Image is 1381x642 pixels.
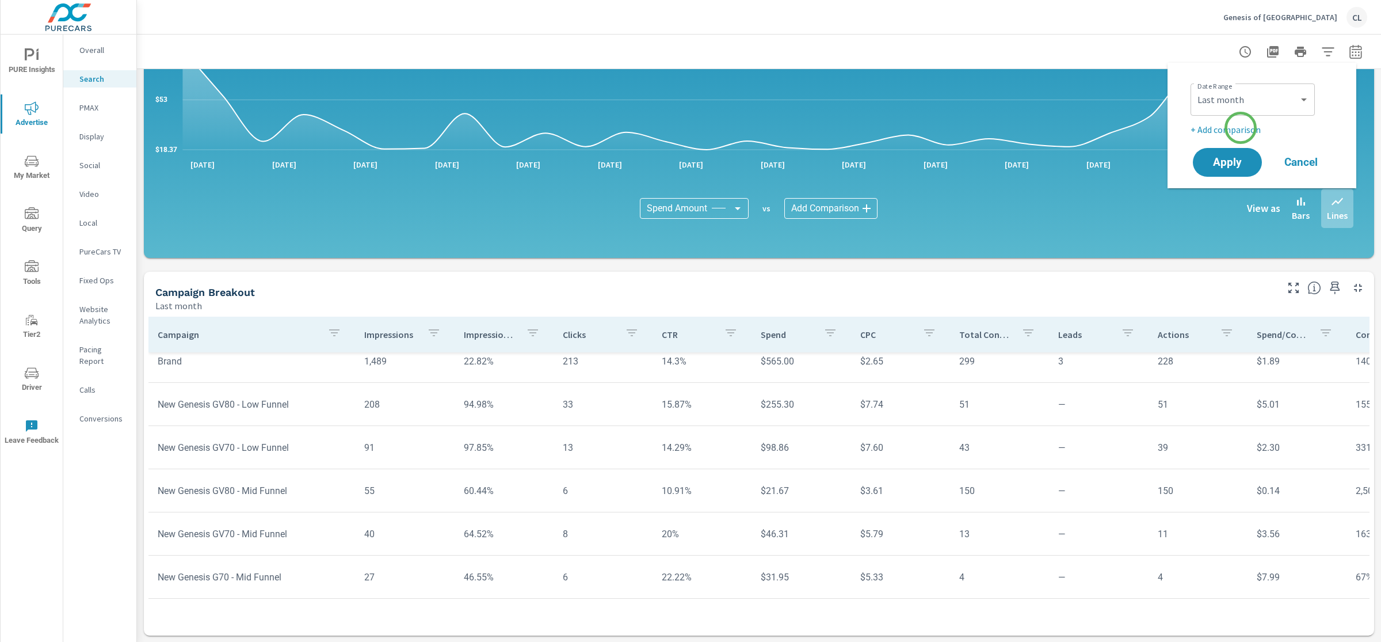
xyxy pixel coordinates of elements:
td: $3.55 [1248,606,1346,635]
span: Cancel [1278,157,1324,168]
button: Apply [1193,148,1262,177]
p: [DATE] [508,159,548,170]
td: 64.52% [455,519,554,549]
p: Pacing Report [79,344,127,367]
td: $98.86 [751,433,850,462]
p: Actions [1158,329,1211,340]
td: 1 [554,606,653,635]
td: 228 [1149,347,1248,376]
td: $1.89 [1248,347,1346,376]
span: Query [4,207,59,235]
td: 1 [950,606,1049,635]
text: $18.37 [155,146,177,154]
td: $2.30 [1248,433,1346,462]
p: Spend/Conversion [1257,329,1310,340]
p: Bars [1292,208,1310,222]
div: Website Analytics [63,301,136,329]
td: $565.00 [751,347,850,376]
td: Brand [148,347,355,376]
p: Last month [155,299,202,313]
p: [DATE] [671,159,711,170]
td: 6.25% [653,606,751,635]
p: [DATE] [427,159,467,170]
div: Conversions [63,410,136,427]
span: Add Comparison [791,203,859,214]
div: Search [63,70,136,88]
p: CPC [860,329,913,340]
td: New Genesis GV80 - Low Funnel [148,390,355,419]
td: 6 [554,563,653,592]
td: $5.79 [851,519,950,549]
p: Spend [761,329,814,340]
div: Overall [63,41,136,59]
p: [DATE] [590,159,630,170]
div: Display [63,128,136,145]
h5: Campaign Breakout [155,286,255,298]
td: 51 [950,390,1049,419]
div: Social [63,157,136,174]
td: 4 [950,563,1049,592]
td: 1 [1149,606,1248,635]
td: 150 [1149,476,1248,506]
button: Print Report [1289,40,1312,63]
td: 51 [1149,390,1248,419]
td: $7.74 [851,390,950,419]
td: $3.55 [851,606,950,635]
p: [DATE] [182,159,223,170]
p: [DATE] [345,159,386,170]
td: 20% [653,519,751,549]
td: $2.65 [851,347,950,376]
button: Select Date Range [1344,40,1367,63]
div: Fixed Ops [63,272,136,289]
td: 22.22% [653,563,751,592]
p: Total Conversions [959,329,1012,340]
p: Clicks [563,329,616,340]
span: My Market [4,154,59,183]
span: Apply [1204,157,1250,168]
td: $3.56 [1248,519,1346,549]
span: Advertise [4,101,59,130]
td: $7.60 [851,433,950,462]
p: CTR [662,329,715,340]
div: PMAX [63,99,136,116]
span: Tier2 [4,313,59,341]
p: [DATE] [1078,159,1119,170]
span: Tools [4,260,59,288]
td: 3 [1049,347,1148,376]
p: Genesis of [GEOGRAPHIC_DATA] [1223,12,1337,22]
span: PURE Insights [4,48,59,77]
td: — [1049,606,1148,635]
span: This is a summary of Search performance results by campaign. Each column can be sorted. [1307,281,1321,295]
td: $3.55 [751,606,850,635]
p: vs [749,203,784,214]
td: 150 [950,476,1049,506]
span: Spend Amount [647,203,707,214]
div: Video [63,185,136,203]
p: Campaign [158,329,318,340]
p: Lines [1327,208,1348,222]
button: Make Fullscreen [1284,279,1303,297]
td: New Genesis GV70 - Low Funnel [148,433,355,462]
td: $31.95 [751,563,850,592]
td: 94.98% [455,390,554,419]
p: [DATE] [753,159,793,170]
h6: View as [1247,203,1280,214]
td: 10.91% [653,476,751,506]
span: Leave Feedback [4,419,59,447]
td: $3.61 [851,476,950,506]
td: 14.29% [653,433,751,462]
td: 60.44% [455,476,554,506]
td: $5.01 [1248,390,1346,419]
td: 8 [554,519,653,549]
p: Conversions [79,413,127,424]
td: $0.14 [1248,476,1346,506]
td: 15.87% [653,390,751,419]
td: $46.31 [751,519,850,549]
td: 13 [950,519,1049,549]
p: Local [79,217,127,229]
div: Local [63,214,136,231]
p: Impressions [364,329,417,340]
p: Search [79,73,127,85]
td: $5.33 [851,563,950,592]
div: Pacing Report [63,341,136,370]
